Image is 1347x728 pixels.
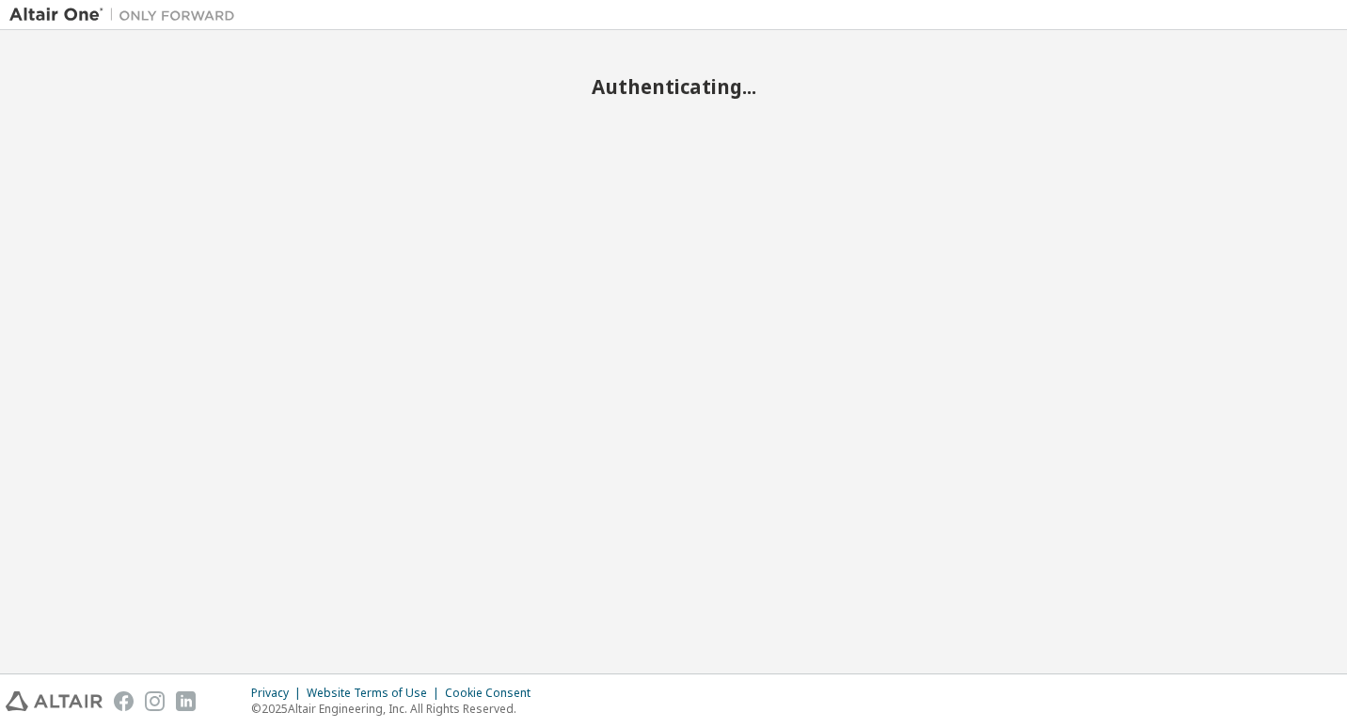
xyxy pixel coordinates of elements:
img: instagram.svg [145,691,165,711]
img: linkedin.svg [176,691,196,711]
img: Altair One [9,6,245,24]
img: facebook.svg [114,691,134,711]
div: Privacy [251,686,307,701]
img: altair_logo.svg [6,691,103,711]
p: © 2025 Altair Engineering, Inc. All Rights Reserved. [251,701,542,717]
h2: Authenticating... [9,74,1338,99]
div: Cookie Consent [445,686,542,701]
div: Website Terms of Use [307,686,445,701]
